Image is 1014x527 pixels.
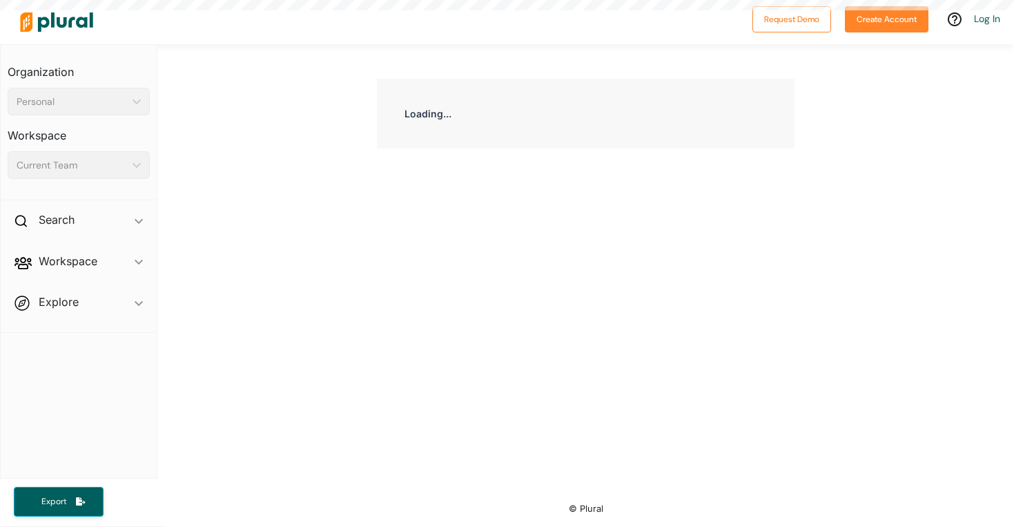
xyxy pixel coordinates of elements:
a: Create Account [845,11,928,26]
div: Current Team [17,158,127,173]
button: Export [14,487,104,517]
span: Export [32,496,76,508]
button: Create Account [845,6,928,32]
div: Personal [17,95,127,109]
a: Request Demo [752,11,831,26]
h2: Search [39,212,75,227]
h3: Organization [8,52,150,82]
button: Request Demo [752,6,831,32]
small: © Plural [569,504,603,514]
a: Log In [974,12,1000,25]
div: Loading... [377,79,794,148]
h3: Workspace [8,115,150,146]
